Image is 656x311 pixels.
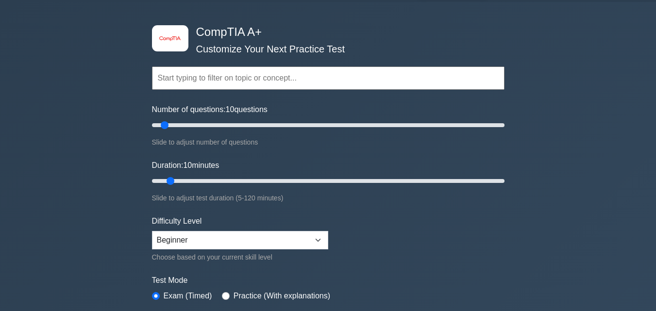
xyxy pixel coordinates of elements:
h4: CompTIA A+ [192,25,457,39]
span: 10 [226,105,235,114]
div: Slide to adjust number of questions [152,136,505,148]
span: 10 [183,161,192,169]
label: Exam (Timed) [164,290,212,302]
label: Practice (With explanations) [234,290,330,302]
label: Duration: minutes [152,160,219,171]
div: Slide to adjust test duration (5-120 minutes) [152,192,505,204]
label: Number of questions: questions [152,104,268,115]
div: Choose based on your current skill level [152,251,328,263]
input: Start typing to filter on topic or concept... [152,66,505,90]
label: Test Mode [152,275,505,286]
label: Difficulty Level [152,215,202,227]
